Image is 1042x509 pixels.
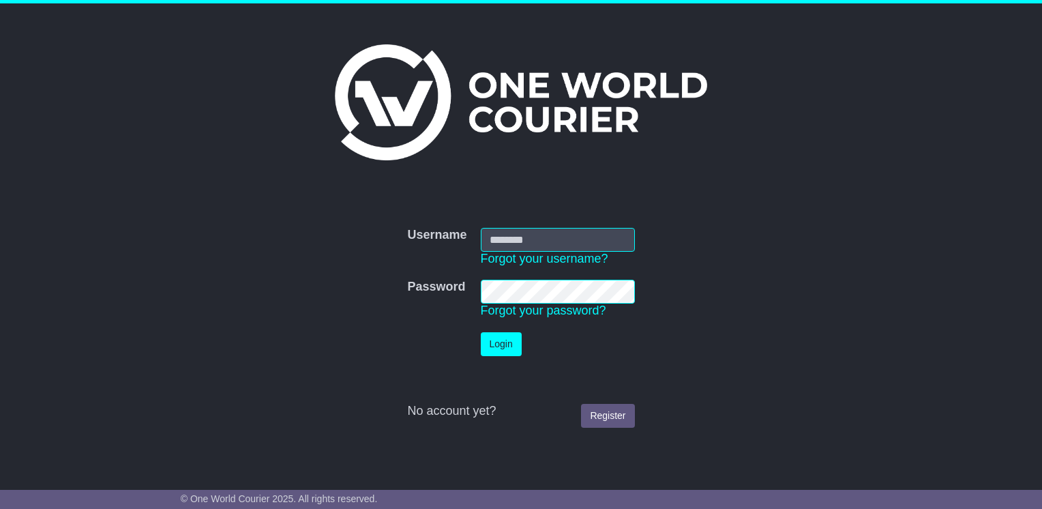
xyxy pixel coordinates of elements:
[407,228,466,243] label: Username
[407,404,634,419] div: No account yet?
[407,280,465,295] label: Password
[581,404,634,428] a: Register
[335,44,707,160] img: One World
[181,493,378,504] span: © One World Courier 2025. All rights reserved.
[481,252,608,265] a: Forgot your username?
[481,332,522,356] button: Login
[481,304,606,317] a: Forgot your password?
